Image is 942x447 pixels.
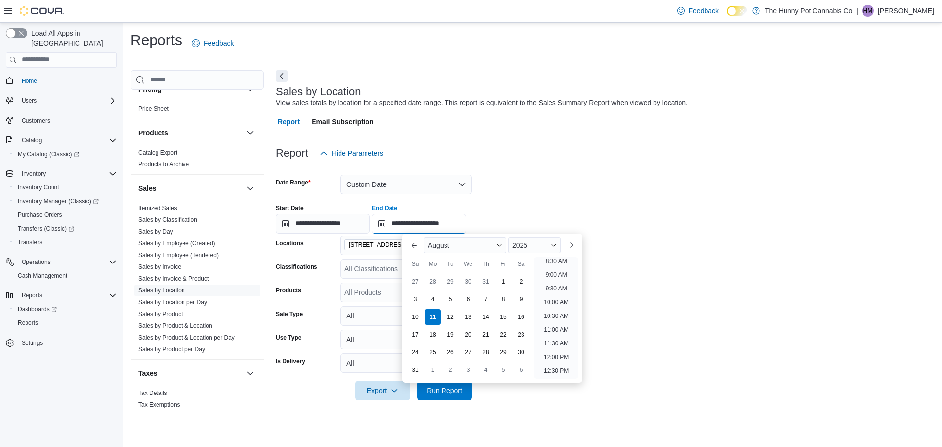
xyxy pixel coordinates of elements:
[14,317,117,329] span: Reports
[22,136,42,144] span: Catalog
[508,237,561,253] div: Button. Open the year selector. 2025 is currently selected.
[10,269,121,283] button: Cash Management
[340,330,472,349] button: All
[138,252,219,259] a: Sales by Employee (Tendered)
[276,239,304,247] label: Locations
[478,344,494,360] div: day-28
[478,256,494,272] div: Th
[18,289,46,301] button: Reports
[460,291,476,307] div: day-6
[407,291,423,307] div: day-3
[18,211,62,219] span: Purchase Orders
[18,337,47,349] a: Settings
[540,365,573,377] li: 12:30 PM
[138,346,205,353] a: Sales by Product per Day
[18,95,41,106] button: Users
[138,389,167,397] span: Tax Details
[138,275,209,283] span: Sales by Invoice & Product
[406,273,530,379] div: August, 2025
[427,386,462,395] span: Run Report
[478,327,494,342] div: day-21
[14,195,117,207] span: Inventory Manager (Classic)
[22,170,46,178] span: Inventory
[407,327,423,342] div: day-17
[14,148,83,160] a: My Catalog (Classic)
[425,309,441,325] div: day-11
[138,205,177,211] a: Itemized Sales
[407,362,423,378] div: day-31
[18,272,67,280] span: Cash Management
[727,6,747,16] input: Dark Mode
[460,362,476,378] div: day-3
[2,94,121,107] button: Users
[138,240,215,247] a: Sales by Employee (Created)
[14,148,117,160] span: My Catalog (Classic)
[22,291,42,299] span: Reports
[276,179,311,186] label: Date Range
[425,256,441,272] div: Mo
[276,357,305,365] label: Is Delivery
[443,274,458,289] div: day-29
[138,160,189,168] span: Products to Archive
[14,223,78,235] a: Transfers (Classic)
[496,309,511,325] div: day-15
[2,133,121,147] button: Catalog
[244,368,256,379] button: Taxes
[138,128,242,138] button: Products
[18,95,117,106] span: Users
[138,105,169,113] span: Price Sheet
[496,327,511,342] div: day-22
[131,147,264,174] div: Products
[138,299,207,306] a: Sales by Location per Day
[424,237,506,253] div: Button. Open the month selector. August is currently selected.
[312,112,374,131] span: Email Subscription
[138,228,173,236] span: Sales by Day
[18,134,117,146] span: Catalog
[276,214,370,234] input: Press the down key to open a popover containing a calendar.
[18,168,50,180] button: Inventory
[496,291,511,307] div: day-8
[344,239,419,250] span: 2103 Yonge St
[513,327,529,342] div: day-23
[460,256,476,272] div: We
[138,263,181,271] span: Sales by Invoice
[276,287,301,294] label: Products
[372,204,397,212] label: End Date
[20,6,64,16] img: Cova
[18,256,117,268] span: Operations
[10,236,121,249] button: Transfers
[138,368,157,378] h3: Taxes
[512,241,527,249] span: 2025
[138,149,177,157] span: Catalog Export
[563,237,578,253] button: Next month
[18,168,117,180] span: Inventory
[10,208,121,222] button: Purchase Orders
[138,401,180,409] span: Tax Exemptions
[316,143,387,163] button: Hide Parameters
[14,270,71,282] a: Cash Management
[18,134,46,146] button: Catalog
[10,181,121,194] button: Inventory Count
[496,274,511,289] div: day-1
[513,274,529,289] div: day-2
[355,381,410,400] button: Export
[425,344,441,360] div: day-25
[138,287,185,294] a: Sales by Location
[18,225,74,233] span: Transfers (Classic)
[138,322,212,330] span: Sales by Product & Location
[460,274,476,289] div: day-30
[332,148,383,158] span: Hide Parameters
[407,309,423,325] div: day-10
[10,316,121,330] button: Reports
[138,161,189,168] a: Products to Archive
[22,258,51,266] span: Operations
[276,310,303,318] label: Sale Type
[138,390,167,396] a: Tax Details
[22,77,37,85] span: Home
[18,256,54,268] button: Operations
[540,338,573,349] li: 11:30 AM
[18,337,117,349] span: Settings
[138,322,212,329] a: Sales by Product & Location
